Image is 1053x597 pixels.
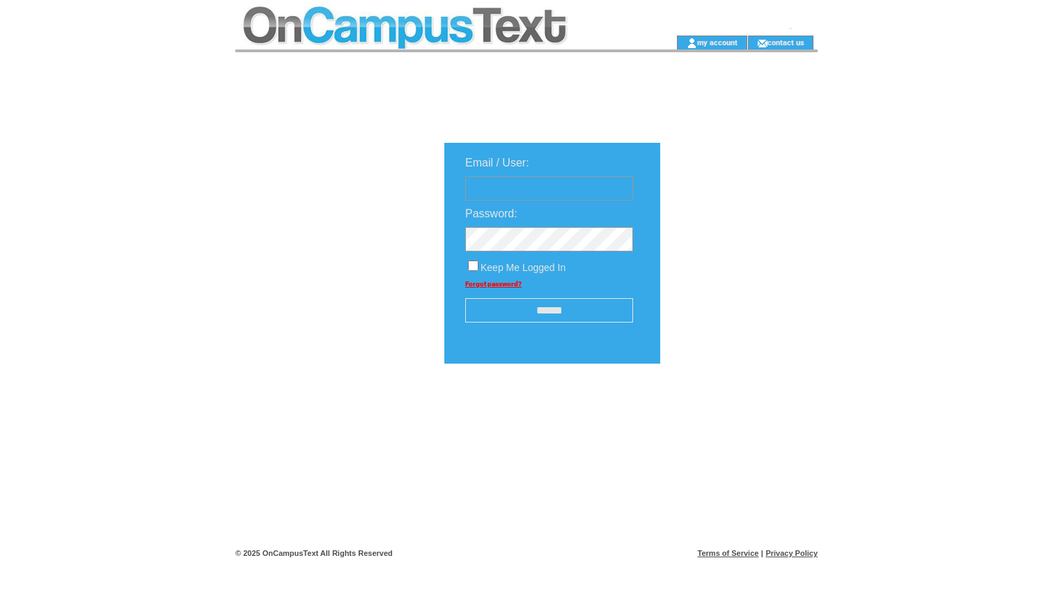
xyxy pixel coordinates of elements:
[761,549,763,557] span: |
[465,280,522,288] a: Forgot password?
[481,262,565,273] span: Keep Me Logged In
[465,157,529,169] span: Email / User:
[465,208,517,219] span: Password:
[687,38,697,49] img: account_icon.gif
[767,38,804,47] a: contact us
[757,38,767,49] img: contact_us_icon.gif
[701,398,770,416] img: transparent.png
[765,549,818,557] a: Privacy Policy
[698,549,759,557] a: Terms of Service
[697,38,738,47] a: my account
[235,549,393,557] span: © 2025 OnCampusText All Rights Reserved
